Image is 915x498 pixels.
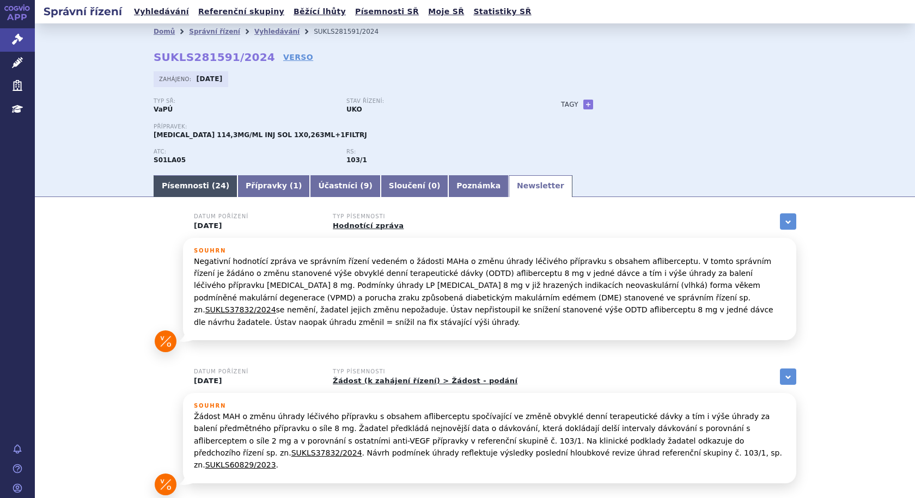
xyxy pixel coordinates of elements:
a: Poznámka [448,175,509,197]
h3: Souhrn [194,248,785,254]
p: Typ SŘ: [154,98,335,104]
a: Sloučení (0) [381,175,448,197]
a: Účastníci (9) [310,175,380,197]
a: Moje SŘ [425,4,467,19]
p: ATC: [154,149,335,155]
a: Vyhledávání [131,4,192,19]
strong: VaPÚ [154,106,173,113]
a: SUKLS60829/2023 [205,460,276,469]
a: Správní řízení [189,28,240,35]
h3: Datum pořízení [194,213,319,220]
p: [DATE] [194,222,319,230]
h2: Správní řízení [35,4,131,19]
strong: AFLIBERCEPT [154,156,186,164]
p: RS: [346,149,528,155]
li: SUKLS281591/2024 [314,23,393,40]
a: Vyhledávání [254,28,300,35]
a: SUKLS37832/2024 [291,448,362,457]
a: + [583,100,593,109]
a: Písemnosti (24) [154,175,237,197]
a: Referenční skupiny [195,4,288,19]
a: Běžící lhůty [290,4,349,19]
p: Stav řízení: [346,98,528,104]
a: Statistiky SŘ [470,4,534,19]
h3: Typ písemnosti [333,213,458,220]
a: VERSO [283,52,313,63]
span: 0 [431,181,437,190]
p: Žádost MAH o změnu úhrady léčivého přípravku s obsahem afliberceptu spočívající ve změně obvyklé ... [194,410,785,471]
span: 1 [293,181,298,190]
span: 9 [364,181,369,190]
a: zobrazit vše [780,213,796,230]
span: 24 [215,181,225,190]
a: SUKLS37832/2024 [205,305,276,314]
p: Negativní hodnotící zpráva ve správním řízení vedeném o žádosti MAHa o změnu úhrady léčivého příp... [194,255,785,328]
span: Zahájeno: [159,75,193,83]
strong: látky k terapii věkem podmíněné makulární degenerace, lok. [346,156,367,164]
p: Přípravek: [154,124,539,130]
strong: UKO [346,106,362,113]
p: [DATE] [194,377,319,385]
h3: Souhrn [194,403,785,409]
h3: Datum pořízení [194,368,319,375]
a: zobrazit vše [780,368,796,385]
strong: SUKLS281591/2024 [154,51,275,64]
a: Newsletter [509,175,572,197]
a: Žádost (k zahájení řízení) > Žádost - podání [333,377,517,385]
a: Hodnotící zpráva [333,222,404,230]
h3: Tagy [561,98,578,111]
a: Domů [154,28,175,35]
strong: [DATE] [197,75,223,83]
a: Přípravky (1) [237,175,310,197]
h3: Typ písemnosti [333,368,517,375]
a: Písemnosti SŘ [352,4,422,19]
span: [MEDICAL_DATA] 114,3MG/ML INJ SOL 1X0,263ML+1FILTRJ [154,131,367,139]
